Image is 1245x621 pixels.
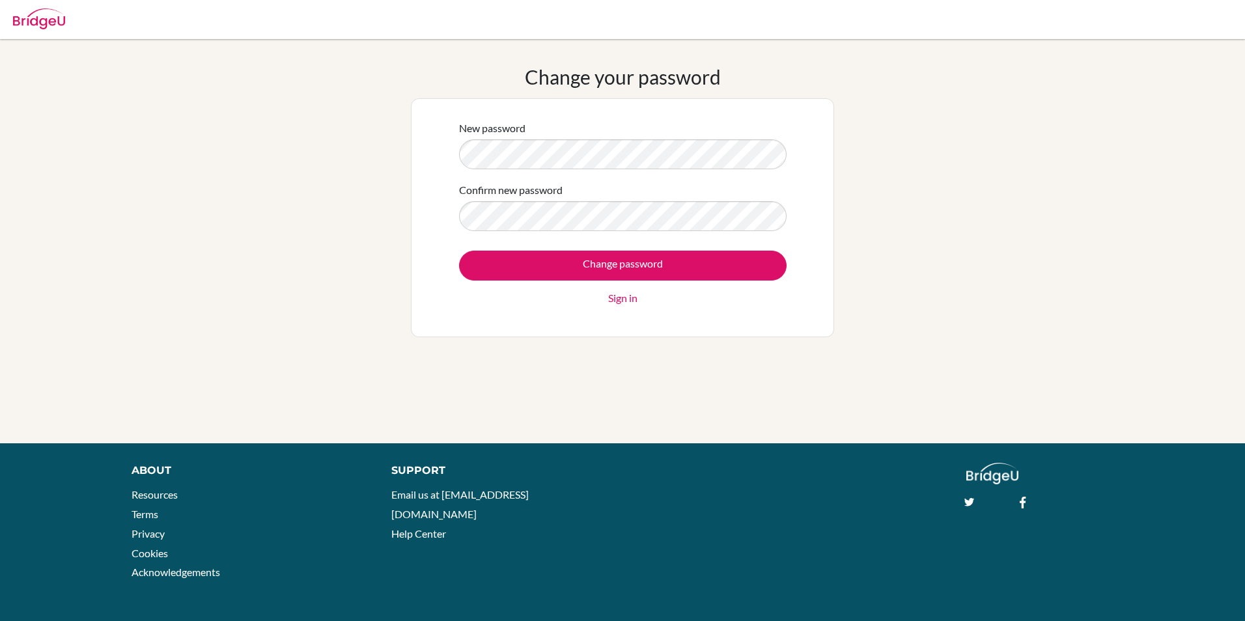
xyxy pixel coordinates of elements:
[459,251,787,281] input: Change password
[132,566,220,578] a: Acknowledgements
[966,463,1019,484] img: logo_white@2x-f4f0deed5e89b7ecb1c2cc34c3e3d731f90f0f143d5ea2071677605dd97b5244.png
[132,527,165,540] a: Privacy
[608,290,637,306] a: Sign in
[13,8,65,29] img: Bridge-U
[459,182,563,198] label: Confirm new password
[391,463,607,478] div: Support
[132,508,158,520] a: Terms
[391,488,529,520] a: Email us at [EMAIL_ADDRESS][DOMAIN_NAME]
[132,463,363,478] div: About
[459,120,525,136] label: New password
[525,65,721,89] h1: Change your password
[132,488,178,501] a: Resources
[132,547,168,559] a: Cookies
[391,527,446,540] a: Help Center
